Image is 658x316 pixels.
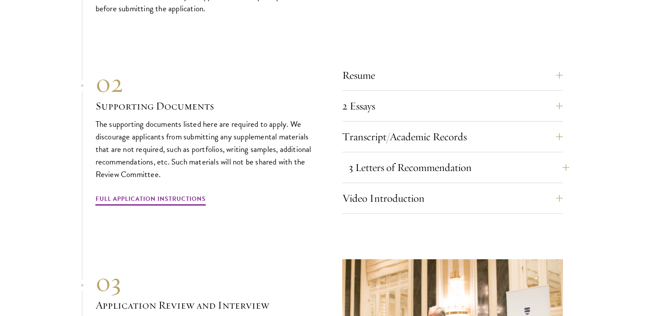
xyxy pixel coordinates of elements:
[342,126,563,147] button: Transcript/Academic Records
[342,188,563,209] button: Video Introduction
[96,267,316,298] div: 03
[342,65,563,86] button: Resume
[96,298,316,313] h3: Application Review and Interview
[96,193,206,207] a: Full Application Instructions
[96,68,316,99] div: 02
[96,118,316,181] p: The supporting documents listed here are required to apply. We discourage applicants from submitt...
[342,96,563,116] button: 2 Essays
[96,99,316,113] h3: Supporting Documents
[349,157,569,178] button: 3 Letters of Recommendation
